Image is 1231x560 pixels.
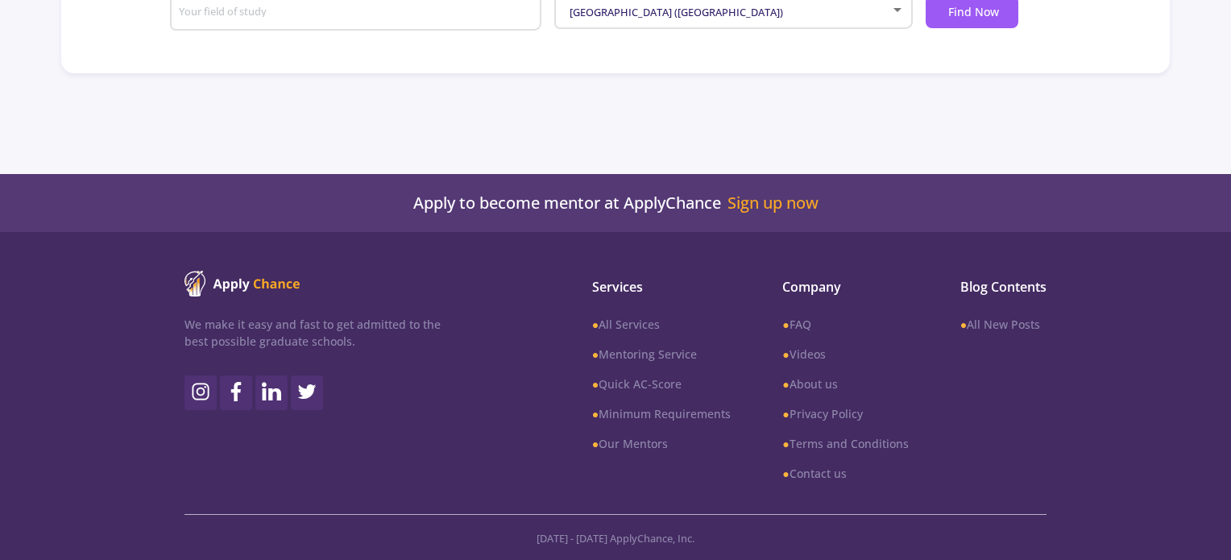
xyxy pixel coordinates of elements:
a: ●Minimum Requirements [592,405,731,422]
span: Services [592,277,731,297]
b: ● [592,376,599,392]
b: ● [592,436,599,451]
b: ● [782,406,789,421]
a: ●Terms and Conditions [782,435,908,452]
b: ● [592,406,599,421]
b: ● [960,317,967,332]
a: ●Our Mentors [592,435,731,452]
a: ●Privacy Policy [782,405,908,422]
span: Find Now [948,3,999,20]
b: ● [782,317,789,332]
p: We make it easy and fast to get admitted to the best possible graduate schools. [184,316,441,350]
b: ● [782,466,789,481]
a: ●Quick AC-Score [592,375,731,392]
b: ● [782,346,789,362]
a: ●About us [782,375,908,392]
a: ●All Services [592,316,731,333]
b: ● [782,376,789,392]
span: [DATE] - [DATE] ApplyChance, Inc. [537,531,694,545]
span: [GEOGRAPHIC_DATA] ([GEOGRAPHIC_DATA]) [566,5,783,19]
a: ●All New Posts [960,316,1047,333]
b: ● [782,436,789,451]
span: Company [782,277,908,297]
b: ● [592,317,599,332]
a: ●FAQ [782,316,908,333]
b: ● [592,346,599,362]
span: Blog Contents [960,277,1047,297]
a: ●Videos [782,346,908,363]
a: Sign up now [727,193,819,213]
a: ●Mentoring Service [592,346,731,363]
a: ●Contact us [782,465,908,482]
img: ApplyChance logo [184,271,300,297]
